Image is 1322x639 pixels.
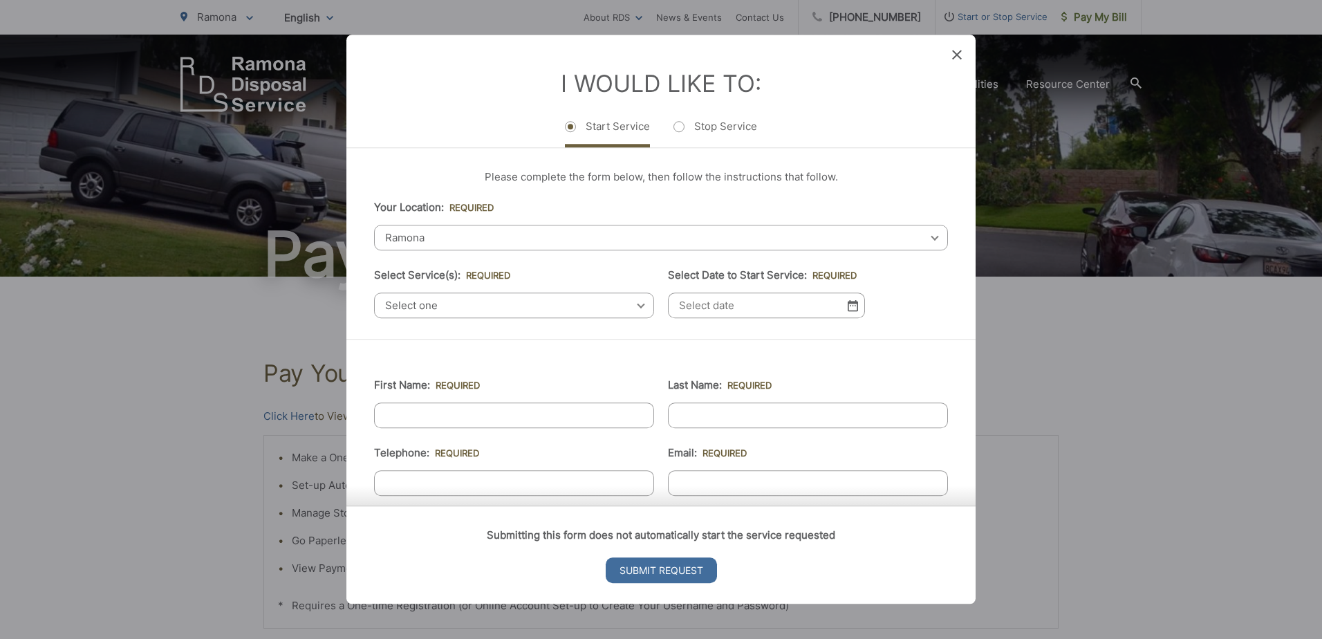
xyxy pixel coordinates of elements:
[848,299,858,311] img: Select date
[606,558,717,584] input: Submit Request
[374,225,948,250] span: Ramona
[374,379,480,391] label: First Name:
[374,293,654,318] span: Select one
[668,269,857,281] label: Select Date to Start Service:
[374,201,494,214] label: Your Location:
[565,120,650,147] label: Start Service
[374,269,510,281] label: Select Service(s):
[673,120,757,147] label: Stop Service
[668,447,747,459] label: Email:
[668,379,772,391] label: Last Name:
[374,169,948,185] p: Please complete the form below, then follow the instructions that follow.
[668,293,865,318] input: Select date
[374,447,479,459] label: Telephone:
[487,529,835,542] strong: Submitting this form does not automatically start the service requested
[561,69,761,98] label: I Would Like To:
